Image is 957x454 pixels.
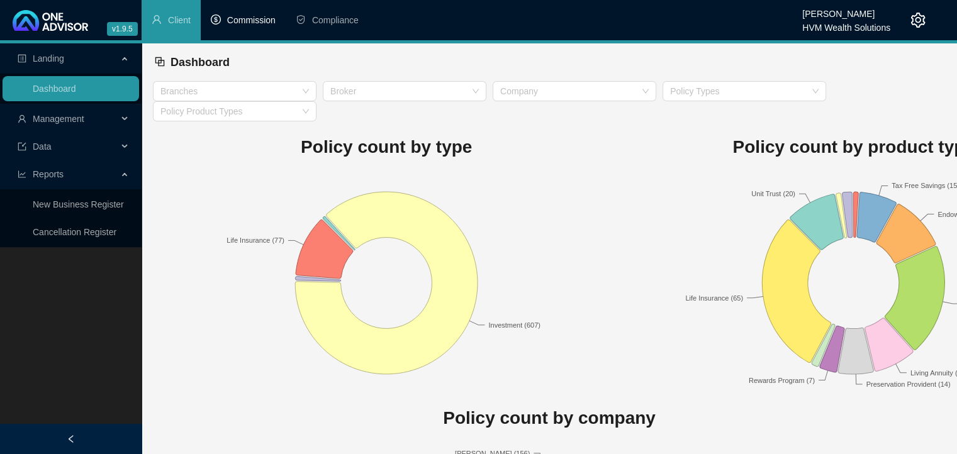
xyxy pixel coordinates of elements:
text: Life Insurance (77) [227,236,284,244]
a: New Business Register [33,199,124,209]
span: left [67,435,76,443]
div: HVM Wealth Solutions [802,17,890,31]
span: line-chart [18,170,26,179]
text: Unit Trust (20) [752,190,796,197]
span: profile [18,54,26,63]
text: Investment (607) [489,321,541,328]
a: Dashboard [33,84,76,94]
div: [PERSON_NAME] [802,3,890,17]
span: setting [910,13,926,28]
span: import [18,142,26,151]
span: Commission [227,15,276,25]
span: v1.9.5 [107,22,138,36]
a: Cancellation Register [33,227,116,237]
span: Dashboard [171,56,230,69]
text: Rewards Program (7) [749,376,815,384]
span: Client [168,15,191,25]
text: Preservation Provident (14) [866,380,951,387]
span: Landing [33,53,64,64]
h1: Policy count by type [153,133,620,161]
h1: Policy count by company [153,404,946,432]
span: Management [33,114,84,124]
span: dollar [211,14,221,25]
img: 2df55531c6924b55f21c4cf5d4484680-logo-light.svg [13,10,88,31]
span: Reports [33,169,64,179]
span: block [154,56,165,67]
text: Life Insurance (65) [686,294,744,301]
span: safety [296,14,306,25]
span: Data [33,141,52,152]
span: Compliance [312,15,359,25]
span: user [152,14,162,25]
span: user [18,114,26,123]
